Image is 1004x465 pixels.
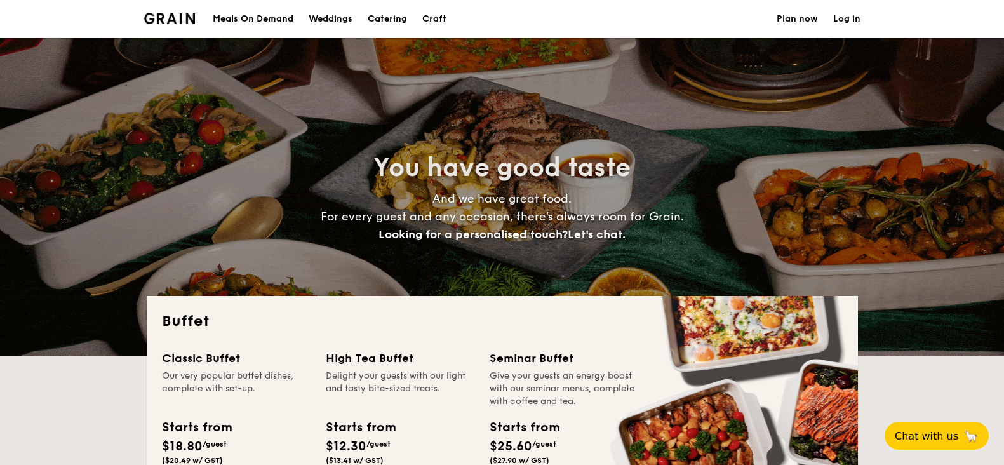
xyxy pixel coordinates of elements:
span: Chat with us [895,430,958,442]
button: Chat with us🦙 [885,422,989,450]
span: ($20.49 w/ GST) [162,456,223,465]
span: 🦙 [963,429,979,443]
span: ($27.90 w/ GST) [490,456,549,465]
span: And we have great food. For every guest and any occasion, there’s always room for Grain. [321,192,684,241]
div: Starts from [162,418,231,437]
span: Looking for a personalised touch? [378,227,568,241]
span: $18.80 [162,439,203,454]
div: Starts from [490,418,559,437]
span: /guest [532,440,556,448]
div: Delight your guests with our light and tasty bite-sized treats. [326,370,474,408]
span: You have good taste [373,152,631,183]
div: Starts from [326,418,395,437]
div: Seminar Buffet [490,349,638,367]
div: Give your guests an energy boost with our seminar menus, complete with coffee and tea. [490,370,638,408]
div: Classic Buffet [162,349,311,367]
span: $12.30 [326,439,366,454]
a: Logotype [144,13,196,24]
div: Our very popular buffet dishes, complete with set-up. [162,370,311,408]
span: $25.60 [490,439,532,454]
span: ($13.41 w/ GST) [326,456,384,465]
h2: Buffet [162,311,843,332]
img: Grain [144,13,196,24]
span: /guest [366,440,391,448]
span: /guest [203,440,227,448]
span: Let's chat. [568,227,626,241]
div: High Tea Buffet [326,349,474,367]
